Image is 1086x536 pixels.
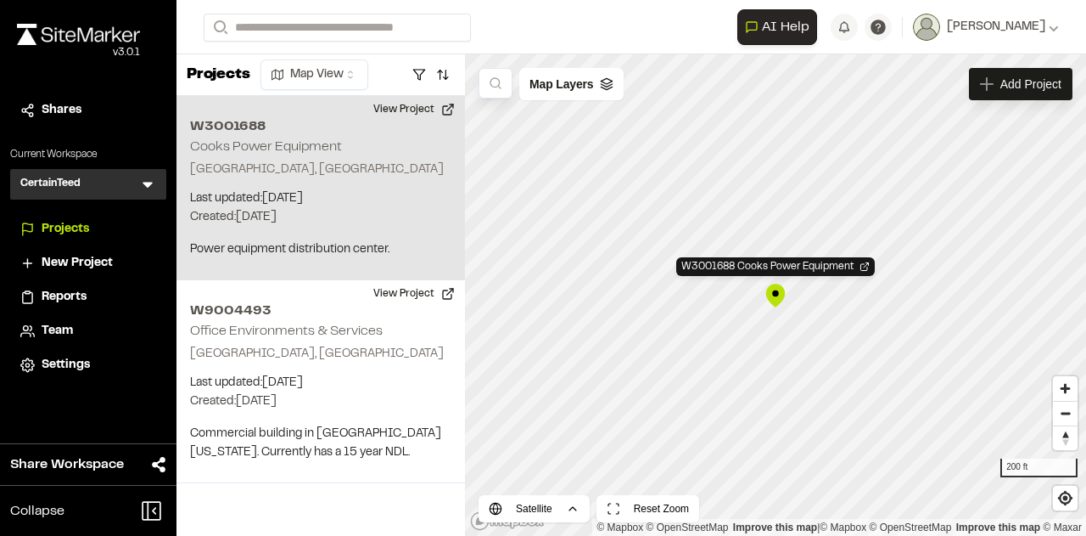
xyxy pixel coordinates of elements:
span: New Project [42,254,113,273]
p: Projects [187,64,250,87]
a: Improve this map [956,522,1040,533]
h2: W3001688 [190,116,451,137]
img: User [913,14,940,41]
p: Last updated: [DATE] [190,189,451,208]
button: View Project [363,96,465,123]
p: Created: [DATE] [190,208,451,227]
a: Maxar [1043,522,1082,533]
span: Projects [42,220,89,239]
a: Reports [20,288,156,307]
button: Find my location [1053,486,1078,511]
div: Open Project [676,257,875,276]
button: Satellite [479,495,590,522]
h2: Office Environments & Services [190,325,383,337]
a: Mapbox [820,522,866,533]
span: Settings [42,356,90,375]
p: [GEOGRAPHIC_DATA], [GEOGRAPHIC_DATA] [190,345,451,364]
span: Add Project [1000,76,1061,93]
p: Current Workspace [10,147,166,162]
p: Commercial building in [GEOGRAPHIC_DATA][US_STATE]. Currently has a 15 year NDL. [190,425,451,462]
span: Team [42,322,73,341]
h2: W9004493 [190,301,451,321]
a: Settings [20,356,156,375]
a: Projects [20,220,156,239]
h2: Cooks Power Equipment [190,141,342,153]
a: Mapbox [596,522,643,533]
h3: CertainTeed [20,176,81,193]
a: OpenStreetMap [870,522,952,533]
span: Reset bearing to north [1053,426,1078,450]
span: Map Layers [529,75,593,93]
button: View Project [363,280,465,307]
a: Map feedback [733,522,817,533]
button: [PERSON_NAME] [913,14,1059,41]
button: Search [204,14,234,42]
div: Oh geez...please don't... [17,45,140,60]
span: Shares [42,101,81,120]
span: AI Help [762,17,809,37]
button: Zoom in [1053,376,1078,401]
a: Shares [20,101,156,120]
button: Reset Zoom [596,495,699,522]
button: Reset bearing to north [1053,426,1078,450]
a: Mapbox logo [470,511,545,531]
div: Map marker [763,283,788,308]
p: Last updated: [DATE] [190,374,451,392]
div: 200 ft [1000,459,1078,477]
div: | [596,519,1082,536]
a: New Project [20,254,156,273]
span: Collapse [10,501,64,522]
p: [GEOGRAPHIC_DATA], [GEOGRAPHIC_DATA] [190,161,451,179]
a: Team [20,322,156,341]
button: Open AI Assistant [737,9,817,45]
p: Created: [DATE] [190,392,451,411]
span: Share Workspace [10,454,124,475]
button: Zoom out [1053,401,1078,426]
img: rebrand.png [17,24,140,45]
span: [PERSON_NAME] [947,18,1045,37]
span: Reports [42,288,87,307]
a: OpenStreetMap [647,522,729,533]
div: Open AI Assistant [737,9,824,45]
p: Power equipment distribution center. [190,240,451,259]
